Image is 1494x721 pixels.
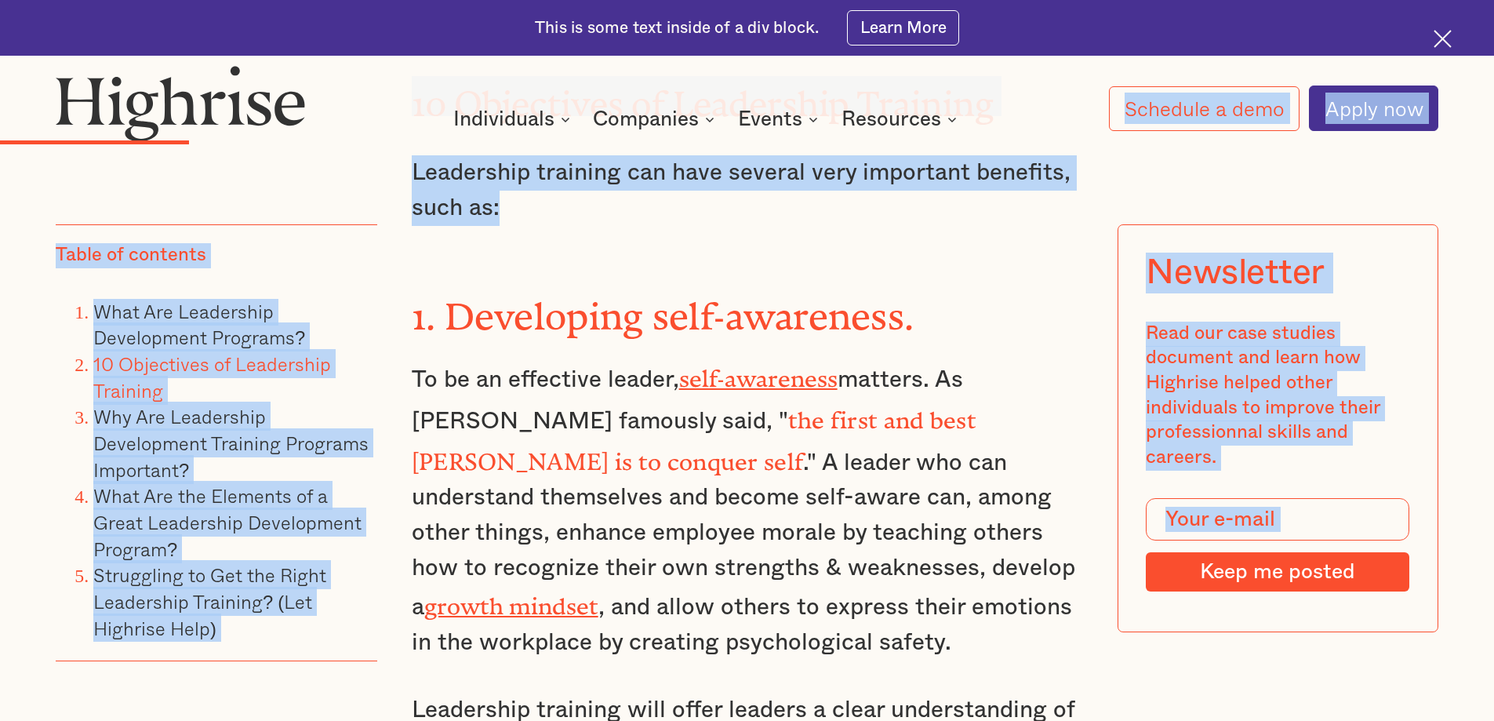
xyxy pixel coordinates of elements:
img: Cross icon [1434,30,1452,48]
div: Events [738,110,802,129]
strong: the first and best [PERSON_NAME] is to conquer self [412,407,976,464]
div: Events [738,110,823,129]
div: Read our case studies document and learn how Highrise helped other individuals to improve their p... [1146,322,1409,471]
input: Keep me posted [1146,552,1409,592]
div: Resources [842,110,941,129]
a: Learn More [847,10,959,46]
div: Individuals [453,110,575,129]
div: Resources [842,110,961,129]
a: 10 Objectives of Leadership Training [93,349,331,405]
div: Companies [593,110,699,129]
strong: 1. Developing self-awareness. [412,295,914,319]
a: Apply now [1309,86,1438,131]
form: Modal Form [1146,499,1409,592]
a: Schedule a demo [1109,86,1300,131]
a: Struggling to Get the Right Leadership Training? (Let Highrise Help) [93,560,326,642]
a: growth mindset [424,593,598,608]
a: self-awareness [679,366,838,381]
p: To be an effective leader, matters. As [PERSON_NAME] famously said, " ." A leader who can underst... [412,358,1083,660]
div: Individuals [453,110,554,129]
div: Companies [593,110,719,129]
div: This is some text inside of a div block. [535,17,819,39]
div: Newsletter [1146,253,1325,293]
input: Your e-mail [1146,499,1409,541]
a: What Are the Elements of a Great Leadership Development Program? [93,482,362,563]
a: What Are Leadership Development Programs? [93,297,305,352]
img: Highrise logo [56,65,305,140]
a: Why Are Leadership Development Training Programs Important? [93,402,369,484]
p: Leadership training can have several very important benefits, such as: [412,155,1083,225]
div: Table of contents [56,244,206,269]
